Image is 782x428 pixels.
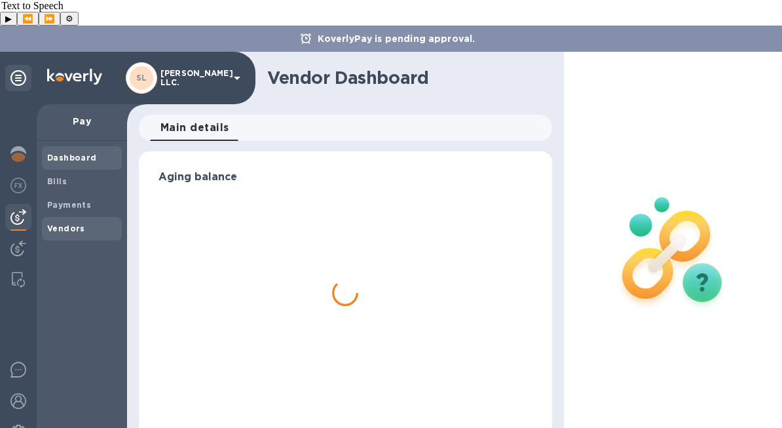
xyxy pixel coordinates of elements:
[39,12,60,26] button: Forward
[47,115,117,128] p: Pay
[136,73,147,83] b: SL
[160,119,229,137] span: Main details
[10,178,26,193] img: Foreign exchange
[311,32,482,45] p: KoverlyPay is pending approval.
[60,12,79,26] button: Settings
[47,224,85,233] b: Vendors
[5,65,31,91] div: Unpin categories
[47,200,91,210] b: Payments
[267,68,543,88] h1: Vendor Dashboard
[47,69,102,85] img: Logo
[47,176,67,186] b: Bills
[160,69,226,87] p: [PERSON_NAME] LLC.
[17,12,39,26] button: Previous
[158,171,532,184] h3: Aging balance
[47,153,97,163] b: Dashboard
